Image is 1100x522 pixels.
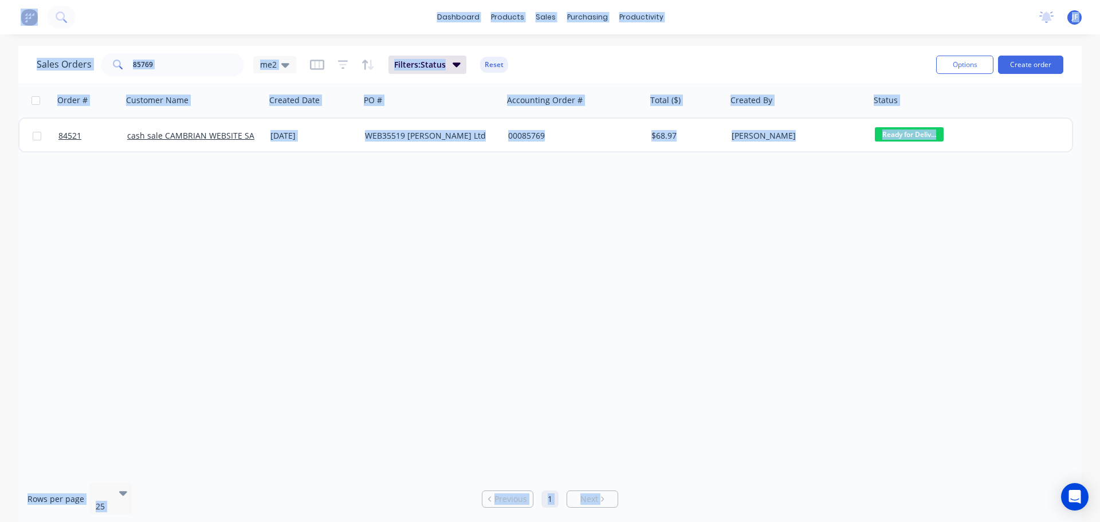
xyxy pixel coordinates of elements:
[21,9,38,26] img: Factory
[260,58,277,70] span: me2
[58,119,127,153] a: 84521
[650,95,681,106] div: Total ($)
[388,56,466,74] button: Filters:Status
[494,493,527,505] span: Previous
[485,9,530,26] div: products
[874,95,898,106] div: Status
[482,493,533,505] a: Previous page
[875,127,944,142] span: Ready for Deliv...
[541,490,559,508] a: Page 1 is your current page
[480,57,508,73] button: Reset
[126,95,188,106] div: Customer Name
[651,130,719,142] div: $68.97
[1072,12,1078,22] span: JF
[133,53,245,76] input: Search...
[614,9,669,26] div: productivity
[732,130,859,142] div: [PERSON_NAME]
[365,130,492,142] div: WEB35519 [PERSON_NAME] Ltd
[57,95,88,106] div: Order #
[269,95,320,106] div: Created Date
[477,490,623,508] ul: Pagination
[1061,483,1089,511] div: Open Intercom Messenger
[37,59,92,70] h1: Sales Orders
[127,130,268,141] a: cash sale CAMBRIAN WEBSITE SALES
[58,130,81,142] span: 84521
[507,95,583,106] div: Accounting Order #
[96,501,109,512] div: 25
[431,9,485,26] a: dashboard
[561,9,614,26] div: purchasing
[270,130,356,142] div: [DATE]
[998,56,1063,74] button: Create order
[508,130,635,142] div: 00085769
[936,56,993,74] button: Options
[580,493,598,505] span: Next
[394,59,446,70] span: Filters: Status
[567,493,618,505] a: Next page
[27,493,84,505] span: Rows per page
[364,95,382,106] div: PO #
[530,9,561,26] div: sales
[730,95,772,106] div: Created By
